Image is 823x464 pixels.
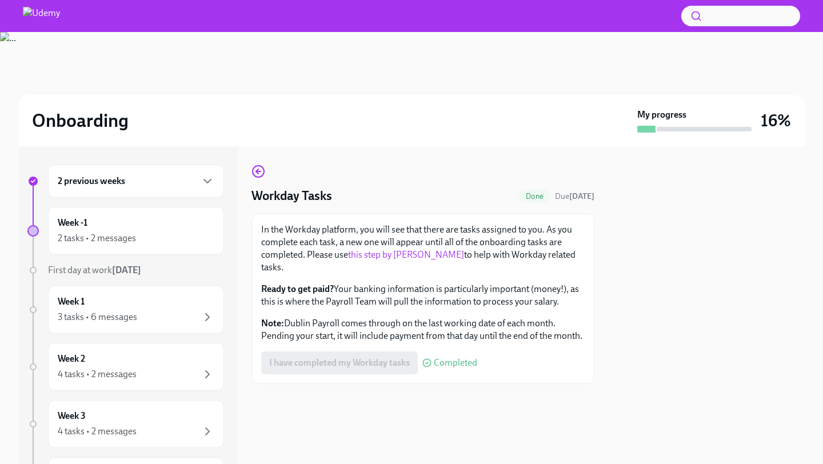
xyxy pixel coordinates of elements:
h3: 16% [761,110,791,131]
img: Udemy [23,7,60,25]
h4: Workday Tasks [251,187,332,205]
h6: 2 previous weeks [58,175,125,187]
div: 3 tasks • 6 messages [58,311,137,323]
h6: Week 1 [58,295,85,308]
p: Your banking information is particularly important (money!), as this is where the Payroll Team wi... [261,283,585,308]
div: 2 previous weeks [48,165,224,198]
p: Dublin Payroll comes through on the last working date of each month. Pending your start, it will ... [261,317,585,342]
span: First day at work [48,265,141,275]
strong: Note: [261,318,284,329]
div: 4 tasks • 2 messages [58,368,137,381]
a: Week 34 tasks • 2 messages [27,400,224,448]
h2: Onboarding [32,109,129,132]
strong: My progress [637,109,686,121]
h6: Week 3 [58,410,86,422]
a: this step by [PERSON_NAME] [348,249,464,260]
strong: Ready to get paid? [261,283,334,294]
span: Done [519,192,550,201]
a: Week -12 tasks • 2 messages [27,207,224,255]
span: Due [555,191,594,201]
div: 4 tasks • 2 messages [58,425,137,438]
p: In the Workday platform, you will see that there are tasks assigned to you. As you complete each ... [261,223,585,274]
a: Week 24 tasks • 2 messages [27,343,224,391]
div: 2 tasks • 2 messages [58,232,136,245]
span: Completed [434,358,477,367]
h6: Week 2 [58,353,85,365]
a: First day at work[DATE] [27,264,224,277]
strong: [DATE] [569,191,594,201]
h6: Week -1 [58,217,87,229]
strong: [DATE] [112,265,141,275]
span: September 1st, 2025 08:00 [555,191,594,202]
a: Week 13 tasks • 6 messages [27,286,224,334]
